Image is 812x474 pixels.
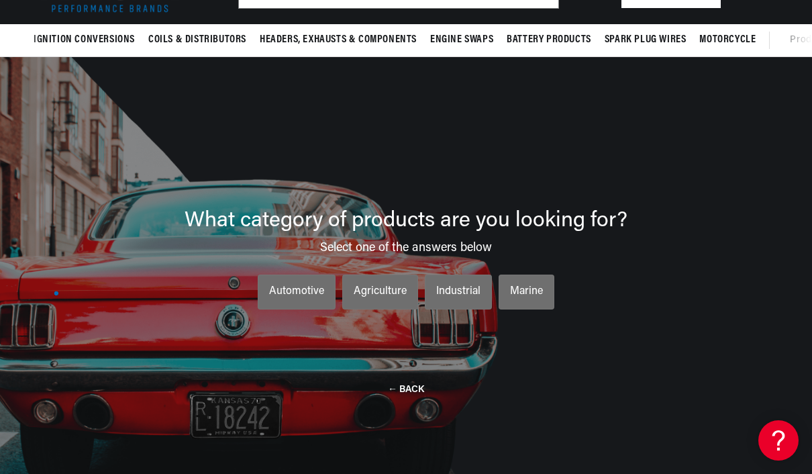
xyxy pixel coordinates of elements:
div: Automotive [269,283,324,301]
div: What category of products are you looking for? [54,210,758,232]
span: Spark Plug Wires [605,33,687,47]
summary: Coils & Distributors [142,24,253,56]
span: Headers, Exhausts & Components [260,33,417,47]
summary: Battery Products [500,24,598,56]
summary: Engine Swaps [423,24,500,56]
div: Select one of the answers below [54,232,758,254]
span: Coils & Distributors [148,33,246,47]
div: Industrial [436,283,480,301]
div: Marine [510,283,543,301]
div: Agriculture [354,283,407,301]
span: Battery Products [507,33,591,47]
summary: Headers, Exhausts & Components [253,24,423,56]
span: Engine Swaps [430,33,493,47]
summary: Motorcycle [693,24,762,56]
summary: Ignition Conversions [34,24,142,56]
span: Motorcycle [699,33,756,47]
span: Ignition Conversions [34,33,135,47]
button: ← BACK [388,383,424,395]
summary: Spark Plug Wires [598,24,693,56]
